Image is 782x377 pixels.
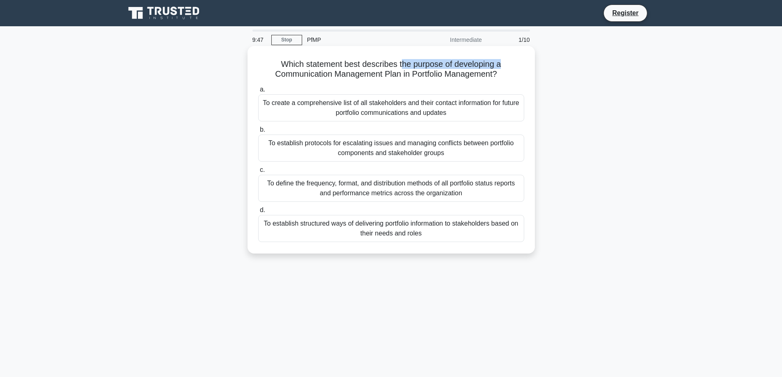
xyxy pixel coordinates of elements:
[271,35,302,45] a: Stop
[258,135,524,162] div: To establish protocols for escalating issues and managing conflicts between portfolio components ...
[258,175,524,202] div: To define the frequency, format, and distribution methods of all portfolio status reports and per...
[415,32,487,48] div: Intermediate
[257,59,525,80] h5: Which statement best describes the purpose of developing a Communication Management Plan in Portf...
[248,32,271,48] div: 9:47
[487,32,535,48] div: 1/10
[260,86,265,93] span: a.
[260,126,265,133] span: b.
[260,166,265,173] span: c.
[258,215,524,242] div: To establish structured ways of delivering portfolio information to stakeholders based on their n...
[302,32,415,48] div: PfMP
[607,8,643,18] a: Register
[260,206,265,213] span: d.
[258,94,524,121] div: To create a comprehensive list of all stakeholders and their contact information for future portf...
